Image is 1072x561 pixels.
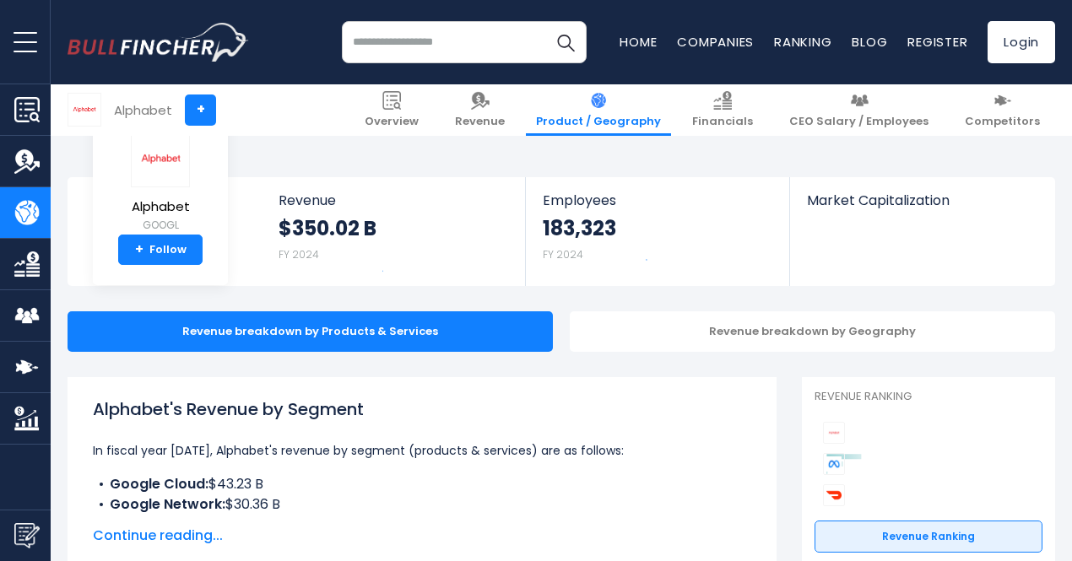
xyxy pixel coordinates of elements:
[279,215,376,241] strong: $350.02 B
[68,23,249,62] img: bullfincher logo
[131,131,190,187] img: GOOGL logo
[543,247,583,262] small: FY 2024
[68,23,249,62] a: Go to homepage
[823,422,845,444] img: Alphabet competitors logo
[543,215,616,241] strong: 183,323
[790,177,1053,237] a: Market Capitalization
[988,21,1055,63] a: Login
[570,311,1055,352] div: Revenue breakdown by Geography
[620,33,657,51] a: Home
[279,247,319,262] small: FY 2024
[907,33,967,51] a: Register
[526,177,788,286] a: Employees 183,323 FY 2024
[118,235,203,265] a: +Follow
[682,84,763,136] a: Financials
[955,84,1050,136] a: Competitors
[131,200,190,214] span: Alphabet
[93,396,751,422] h1: Alphabet's Revenue by Segment
[823,484,845,506] img: DoorDash competitors logo
[815,390,1042,404] p: Revenue Ranking
[455,115,505,129] span: Revenue
[445,84,515,136] a: Revenue
[68,94,100,126] img: GOOGL logo
[852,33,887,51] a: Blog
[355,84,429,136] a: Overview
[68,311,553,352] div: Revenue breakdown by Products & Services
[815,521,1042,553] a: Revenue Ranking
[93,440,751,461] p: In fiscal year [DATE], Alphabet's revenue by segment (products & services) are as follows:
[93,494,751,515] li: $30.36 B
[774,33,831,51] a: Ranking
[93,474,751,494] li: $43.23 B
[536,115,661,129] span: Product / Geography
[692,115,753,129] span: Financials
[262,177,526,286] a: Revenue $350.02 B FY 2024
[544,21,587,63] button: Search
[279,192,509,208] span: Revenue
[543,192,772,208] span: Employees
[823,453,845,475] img: Meta Platforms competitors logo
[131,218,190,233] small: GOOGL
[114,100,172,120] div: Alphabet
[789,115,929,129] span: CEO Salary / Employees
[110,474,208,494] b: Google Cloud:
[93,526,751,546] span: Continue reading...
[185,94,216,126] a: +
[135,242,143,257] strong: +
[807,192,1037,208] span: Market Capitalization
[110,494,225,514] b: Google Network:
[677,33,754,51] a: Companies
[965,115,1040,129] span: Competitors
[130,130,191,235] a: Alphabet GOOGL
[365,115,419,129] span: Overview
[779,84,939,136] a: CEO Salary / Employees
[526,84,671,136] a: Product / Geography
